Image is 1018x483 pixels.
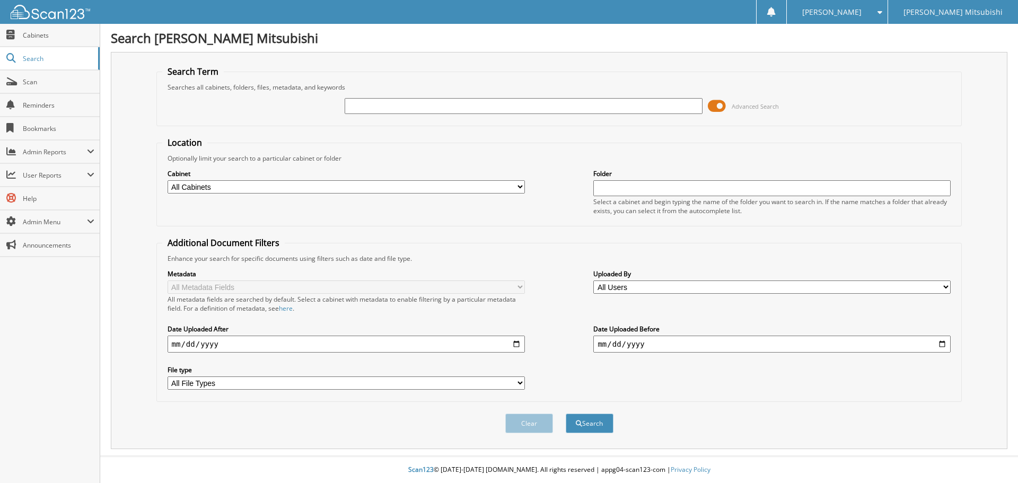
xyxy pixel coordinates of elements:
[168,169,525,178] label: Cabinet
[162,137,207,148] legend: Location
[162,154,956,163] div: Optionally limit your search to a particular cabinet or folder
[23,124,94,133] span: Bookmarks
[593,269,951,278] label: Uploaded By
[505,414,553,433] button: Clear
[23,101,94,110] span: Reminders
[23,217,87,226] span: Admin Menu
[23,31,94,40] span: Cabinets
[23,54,93,63] span: Search
[168,324,525,333] label: Date Uploaded After
[168,295,525,313] div: All metadata fields are searched by default. Select a cabinet with metadata to enable filtering b...
[593,324,951,333] label: Date Uploaded Before
[168,336,525,353] input: start
[802,9,862,15] span: [PERSON_NAME]
[162,66,224,77] legend: Search Term
[23,77,94,86] span: Scan
[671,465,710,474] a: Privacy Policy
[23,241,94,250] span: Announcements
[279,304,293,313] a: here
[162,237,285,249] legend: Additional Document Filters
[162,254,956,263] div: Enhance your search for specific documents using filters such as date and file type.
[100,457,1018,483] div: © [DATE]-[DATE] [DOMAIN_NAME]. All rights reserved | appg04-scan123-com |
[593,336,951,353] input: end
[11,5,90,19] img: scan123-logo-white.svg
[23,147,87,156] span: Admin Reports
[566,414,613,433] button: Search
[23,194,94,203] span: Help
[408,465,434,474] span: Scan123
[593,169,951,178] label: Folder
[593,197,951,215] div: Select a cabinet and begin typing the name of the folder you want to search in. If the name match...
[965,432,1018,483] iframe: Chat Widget
[903,9,1003,15] span: [PERSON_NAME] Mitsubishi
[162,83,956,92] div: Searches all cabinets, folders, files, metadata, and keywords
[168,269,525,278] label: Metadata
[23,171,87,180] span: User Reports
[732,102,779,110] span: Advanced Search
[168,365,525,374] label: File type
[111,29,1007,47] h1: Search [PERSON_NAME] Mitsubishi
